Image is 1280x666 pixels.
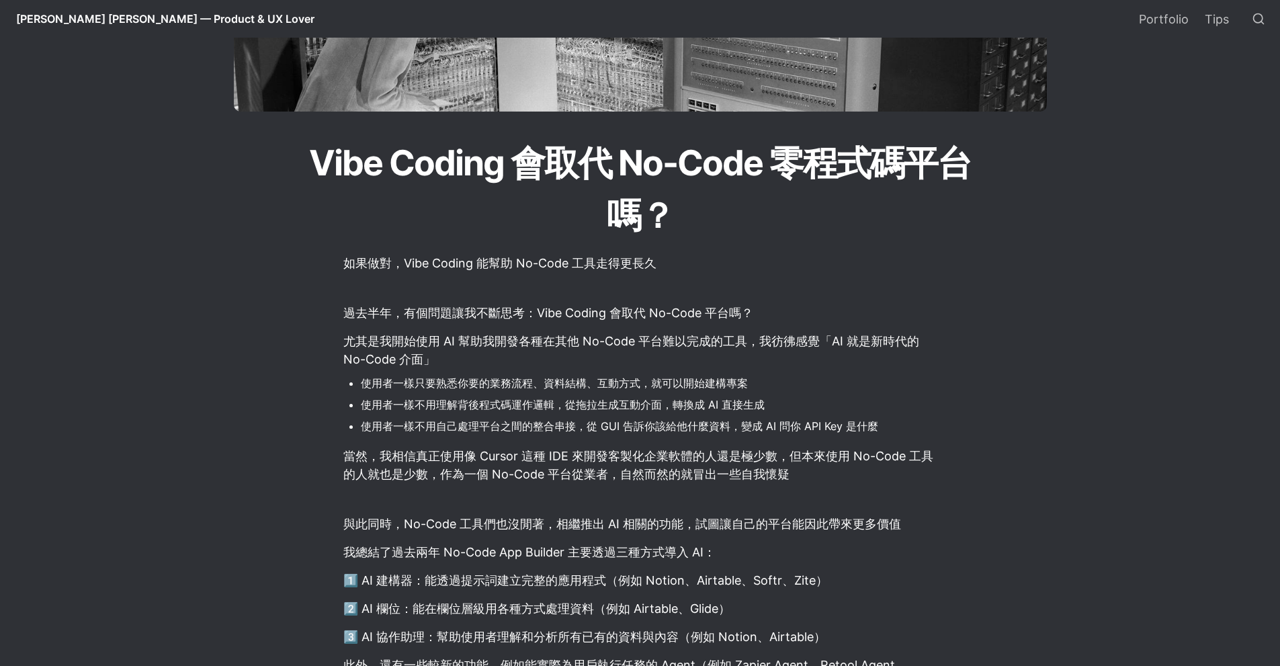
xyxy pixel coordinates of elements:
[342,597,939,620] p: 2️⃣ AI 欄位：能在欄位層級用各種方式處理資料（例如 Airtable、Glide）
[342,445,939,485] p: 當然，我相信真正使用像 Cursor 這種 IDE 來開發客製化企業軟體的人還是極少數，但本來使用 No-Code 工具的人就也是少數，作為一個 No-Code 平台從業者，自然而然的就冒出一些...
[342,252,939,274] p: 如果做對，Vibe Coding 能幫助 No-Code 工具走得更長久
[342,569,939,591] p: 1️⃣ AI 建構器：能透過提示詞建立完整的應用程式（例如 Notion、Airtable、Softr、Zite）
[342,302,939,324] p: 過去半年，有個問題讓我不斷思考：Vibe Coding 會取代 No-Code 平台嗎？
[342,541,939,563] p: 我總結了過去兩年 No-Code App Builder 主要透過三種方式導入 AI：
[278,136,1003,243] h1: Vibe Coding 會取代 No-Code 零程式碼平台嗎？
[342,626,939,648] p: 3️⃣ AI 協作助理：幫助使用者理解和分析所有已有的資料與內容（例如 Notion、Airtable）
[361,394,939,415] li: 使用者一樣不用理解背後程式碼運作邏輯，從拖拉生成互動介面，轉換成 AI 直接生成
[342,330,939,370] p: 尤其是我開始使用 AI 幫助我開發各種在其他 No-Code 平台難以完成的工具，我彷彿感覺「AI 就是新時代的 No-Code 介面」
[342,513,939,535] p: 與此同時，No-Code 工具們也沒閒著，相繼推出 AI 相關的功能，試圖讓自己的平台能因此帶來更多價值
[16,12,314,26] span: [PERSON_NAME] [PERSON_NAME] — Product & UX Lover
[361,373,939,393] li: 使用者一樣只要熟悉你要的業務流程、資料結構、互動方式，就可以開始建構專案
[361,416,939,436] li: 使用者一樣不用自己處理平台之間的整合串接，從 GUI 告訴你該給他什麼資料，變成 AI 問你 API Key 是什麼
